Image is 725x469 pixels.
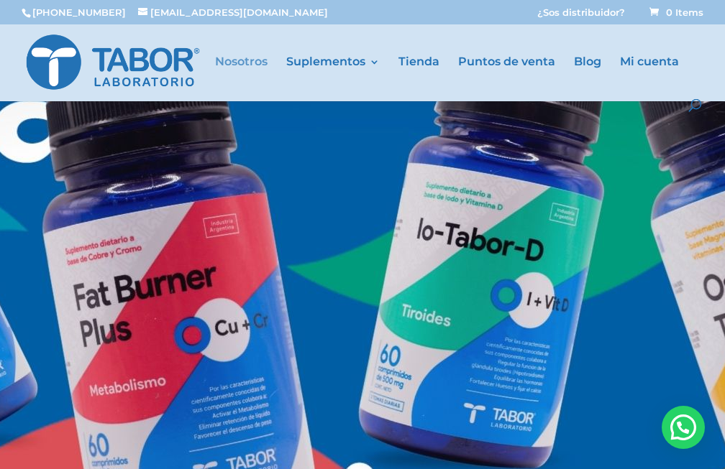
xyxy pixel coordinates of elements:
a: Tienda [398,57,439,99]
div: Hola! Cómo puedo ayudarte? WhatsApp contact [662,406,705,449]
a: [PHONE_NUMBER] [32,6,126,18]
span: 0 Items [649,6,703,18]
a: 0 Items [647,6,703,18]
a: Nosotros [215,57,268,99]
a: Puntos de venta [458,57,555,99]
a: ¿Sos distribuidor? [537,8,625,24]
img: Laboratorio Tabor [24,32,201,93]
a: Mi cuenta [620,57,679,99]
a: Blog [574,57,601,99]
a: [EMAIL_ADDRESS][DOMAIN_NAME] [138,6,328,18]
a: Suplementos [286,57,380,99]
